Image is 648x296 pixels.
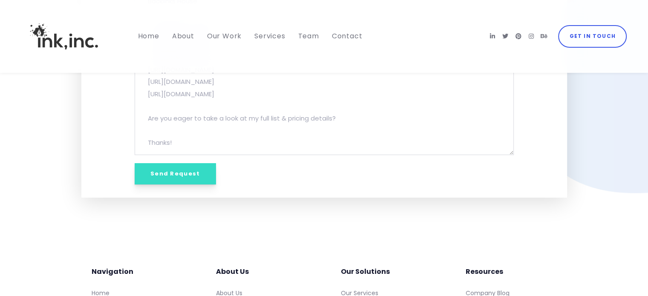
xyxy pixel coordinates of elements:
span: About Us [216,266,249,277]
span: Services [254,31,285,41]
span: Our Solutions [341,266,390,277]
span: Get in Touch [569,32,615,41]
a: Get in Touch [558,25,627,47]
span: Our Work [207,31,242,41]
span: Contact [332,31,363,41]
span: Team [298,31,319,41]
span: About [172,31,194,41]
span: Home [138,31,159,41]
span: Navigation [92,266,133,277]
input: Send Request [135,163,216,184]
img: Ink, Inc. | Marketing Agency [21,8,107,65]
span: Resources [465,266,503,277]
